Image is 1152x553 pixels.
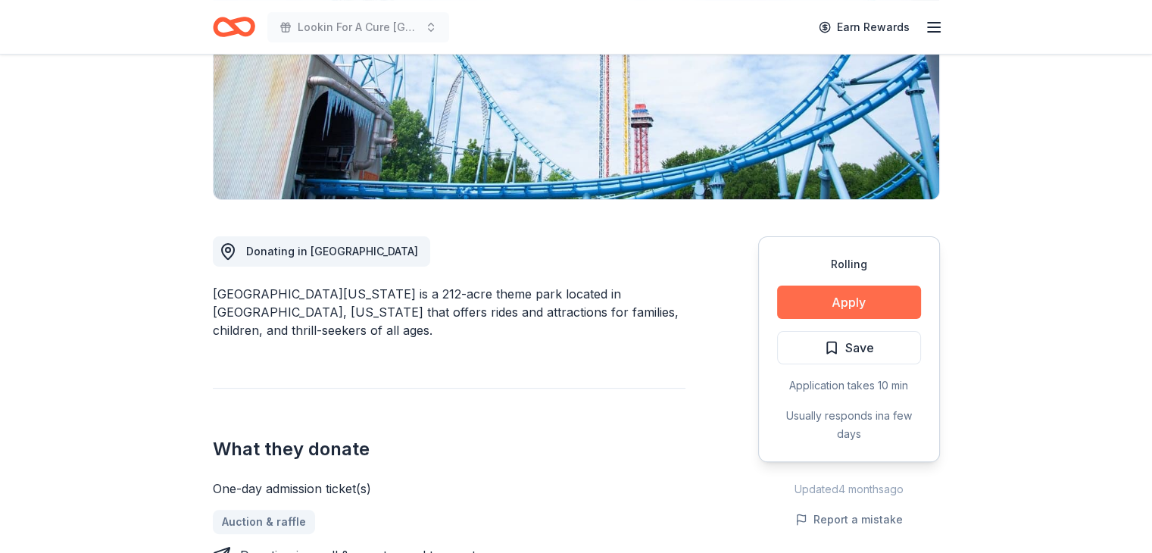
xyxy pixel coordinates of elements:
[795,511,903,529] button: Report a mistake
[777,407,921,443] div: Usually responds in a few days
[213,437,685,461] h2: What they donate
[777,255,921,273] div: Rolling
[246,245,418,258] span: Donating in [GEOGRAPHIC_DATA]
[213,9,255,45] a: Home
[845,338,874,358] span: Save
[810,14,919,41] a: Earn Rewards
[298,18,419,36] span: Lookin For A Cure [GEOGRAPHIC_DATA]
[213,480,685,498] div: One-day admission ticket(s)
[213,285,685,339] div: [GEOGRAPHIC_DATA][US_STATE] is a 212-acre theme park located in [GEOGRAPHIC_DATA], [US_STATE] tha...
[777,331,921,364] button: Save
[777,286,921,319] button: Apply
[777,376,921,395] div: Application takes 10 min
[213,510,315,534] a: Auction & raffle
[267,12,449,42] button: Lookin For A Cure [GEOGRAPHIC_DATA]
[758,480,940,498] div: Updated 4 months ago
